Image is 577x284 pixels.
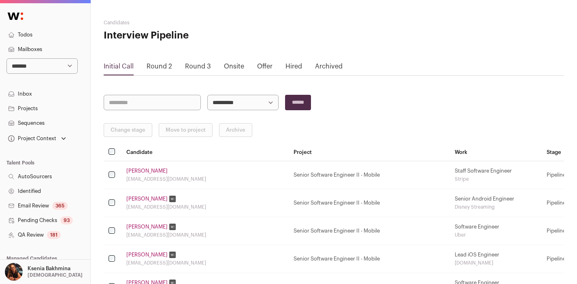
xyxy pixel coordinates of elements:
th: Work [450,143,542,161]
div: Uber [455,232,537,238]
th: Project [289,143,450,161]
button: Open dropdown [6,133,68,144]
a: Offer [257,63,273,70]
td: Senior Software Engineer II - Mobile [289,245,450,273]
a: [PERSON_NAME] [126,252,168,258]
button: Open dropdown [3,263,84,281]
a: Archived [315,63,343,70]
p: Ksenia Bakhmina [28,265,70,272]
div: [EMAIL_ADDRESS][DOMAIN_NAME] [126,232,284,238]
div: [EMAIL_ADDRESS][DOMAIN_NAME] [126,204,284,210]
img: Wellfound [3,8,28,24]
a: Round 3 [185,63,211,70]
td: Lead iOS Engineer [450,245,542,273]
div: 181 [47,231,61,239]
h1: Interview Pipeline [104,29,257,42]
div: 93 [60,216,73,224]
h2: Candidates [104,19,257,26]
div: 365 [52,202,68,210]
a: Round 2 [147,63,172,70]
p: [DEMOGRAPHIC_DATA] [28,272,83,278]
div: Project Context [6,135,56,142]
div: [EMAIL_ADDRESS][DOMAIN_NAME] [126,260,284,266]
div: [EMAIL_ADDRESS][DOMAIN_NAME] [126,176,284,182]
td: Senior Software Engineer II - Mobile [289,161,450,189]
th: Candidate [121,143,289,161]
td: Senior Software Engineer II - Mobile [289,217,450,245]
div: Stripe [455,176,537,182]
td: Senior Software Engineer II - Mobile [289,189,450,217]
a: [PERSON_NAME] [126,224,168,230]
td: Senior Android Engineer [450,189,542,217]
a: Hired [285,63,302,70]
td: Staff Software Engineer [450,161,542,189]
div: Disney Streaming [455,204,537,210]
td: Software Engineer [450,217,542,245]
a: Initial Call [104,63,134,70]
a: Onsite [224,63,244,70]
img: 13968079-medium_jpg [5,263,23,281]
div: [DOMAIN_NAME] [455,260,537,266]
a: [PERSON_NAME] [126,196,168,202]
a: [PERSON_NAME] [126,168,168,174]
